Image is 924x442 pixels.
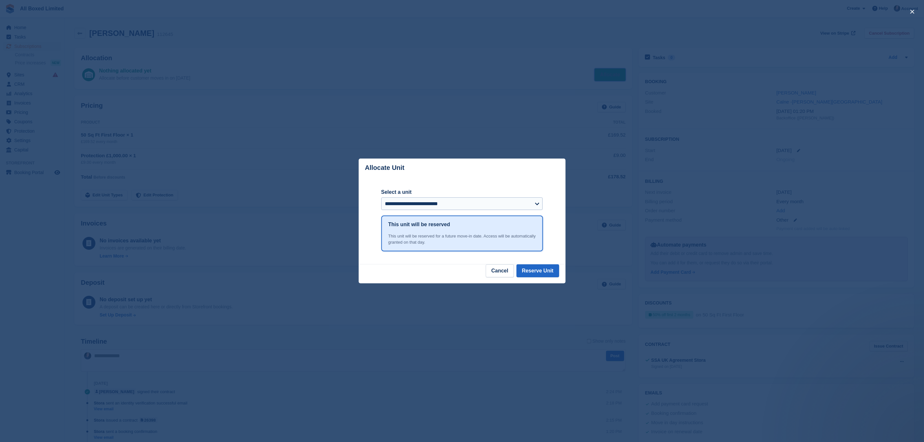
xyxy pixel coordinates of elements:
label: Select a unit [381,188,543,196]
h1: This unit will be reserved [388,221,450,228]
p: Allocate Unit [365,164,405,171]
button: Cancel [486,264,514,277]
button: close [907,6,918,17]
div: This unit will be reserved for a future move-in date. Access will be automatically granted on tha... [388,233,536,246]
button: Reserve Unit [516,264,559,277]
